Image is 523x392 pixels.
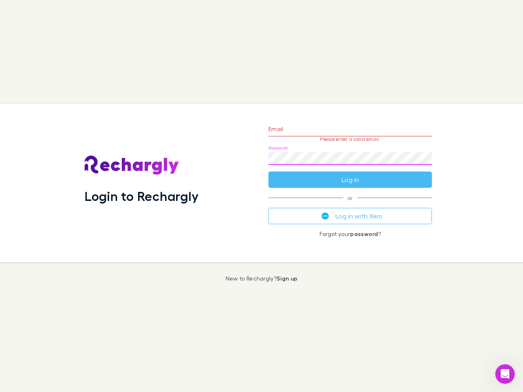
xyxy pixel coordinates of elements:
[268,231,432,237] p: Forgot your ?
[268,171,432,188] button: Log in
[226,275,298,282] p: New to Rechargly?
[322,212,329,220] img: Xero's logo
[268,136,432,142] p: Please enter a valid email.
[350,230,378,237] a: password
[268,208,432,224] button: Log in with Xero
[268,145,288,151] label: Password
[85,156,179,175] img: Rechargly's Logo
[277,275,297,282] a: Sign up
[495,364,515,384] iframe: Intercom live chat
[85,188,199,204] h1: Login to Rechargly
